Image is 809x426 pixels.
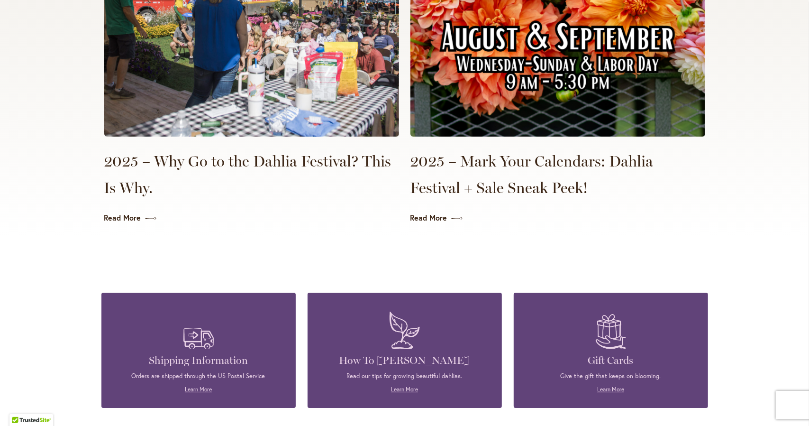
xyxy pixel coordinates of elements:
h4: How To [PERSON_NAME] [322,354,488,367]
h4: Gift Cards [528,354,694,367]
a: Learn More [597,386,624,393]
a: Read More [104,213,399,223]
p: Give the gift that keeps on blooming. [528,372,694,380]
h4: Shipping Information [116,354,282,367]
a: 2025 – Why Go to the Dahlia Festival? This Is Why. [104,148,399,201]
a: Learn More [391,386,418,393]
a: Read More [410,213,705,223]
a: Learn More [185,386,212,393]
p: Orders are shipped through the US Postal Service [116,372,282,380]
p: Read our tips for growing beautiful dahlias. [322,372,488,380]
a: 2025 – Mark Your Calendars: Dahlia Festival + Sale Sneak Peek! [410,148,705,201]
